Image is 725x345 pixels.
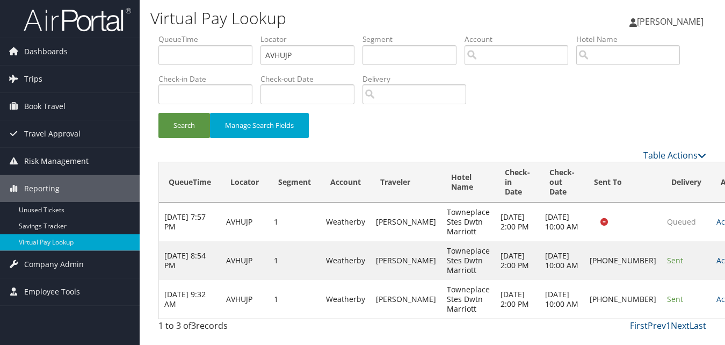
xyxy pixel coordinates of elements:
td: 1 [269,203,321,241]
label: Segment [363,34,465,45]
td: AVHUJP [221,241,269,280]
td: [DATE] 2:00 PM [495,203,540,241]
span: Company Admin [24,251,84,278]
span: Book Travel [24,93,66,120]
th: Segment: activate to sort column ascending [269,162,321,203]
td: Towneplace Stes Dwtn Marriott [441,280,495,319]
label: Locator [260,34,363,45]
span: Sent [667,294,683,304]
a: First [630,320,648,332]
td: [PHONE_NUMBER] [584,241,662,280]
span: Risk Management [24,148,89,175]
th: Account: activate to sort column ascending [321,162,371,203]
label: Check-out Date [260,74,363,84]
th: Locator: activate to sort column ascending [221,162,269,203]
td: [DATE] 2:00 PM [495,280,540,319]
button: Search [158,113,210,138]
td: [DATE] 7:57 PM [159,203,221,241]
span: Sent [667,255,683,265]
td: Weatherby [321,280,371,319]
label: Delivery [363,74,474,84]
img: airportal-logo.png [24,7,131,32]
a: Table Actions [643,149,706,161]
button: Manage Search Fields [210,113,309,138]
div: 1 to 3 of records [158,319,284,337]
td: [PERSON_NAME] [371,280,441,319]
a: Last [690,320,706,332]
span: 3 [191,320,196,332]
td: [DATE] 10:00 AM [540,241,584,280]
label: Hotel Name [576,34,688,45]
td: Weatherby [321,241,371,280]
label: QueueTime [158,34,260,45]
span: Queued [667,217,696,227]
td: [DATE] 8:54 PM [159,241,221,280]
th: Check-out Date: activate to sort column ascending [540,162,584,203]
th: Hotel Name: activate to sort column ascending [441,162,495,203]
th: Sent To: activate to sort column descending [584,162,662,203]
td: Towneplace Stes Dwtn Marriott [441,203,495,241]
td: Towneplace Stes Dwtn Marriott [441,241,495,280]
td: [PERSON_NAME] [371,241,441,280]
span: Reporting [24,175,60,202]
span: Travel Approval [24,120,81,147]
span: Trips [24,66,42,92]
th: QueueTime: activate to sort column ascending [159,162,221,203]
h1: Virtual Pay Lookup [150,7,526,30]
a: Prev [648,320,666,332]
span: Dashboards [24,38,68,65]
td: [DATE] 10:00 AM [540,203,584,241]
td: [PERSON_NAME] [371,203,441,241]
td: [DATE] 2:00 PM [495,241,540,280]
a: [PERSON_NAME] [629,5,714,38]
td: 1 [269,280,321,319]
a: 1 [666,320,671,332]
span: [PERSON_NAME] [637,16,704,27]
td: [PHONE_NUMBER] [584,280,662,319]
span: Employee Tools [24,278,80,305]
td: [DATE] 9:32 AM [159,280,221,319]
td: AVHUJP [221,203,269,241]
td: AVHUJP [221,280,269,319]
a: Next [671,320,690,332]
td: [DATE] 10:00 AM [540,280,584,319]
th: Traveler: activate to sort column ascending [371,162,441,203]
label: Account [465,34,576,45]
td: 1 [269,241,321,280]
th: Delivery: activate to sort column ascending [662,162,711,203]
label: Check-in Date [158,74,260,84]
th: Check-in Date: activate to sort column ascending [495,162,540,203]
td: Weatherby [321,203,371,241]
